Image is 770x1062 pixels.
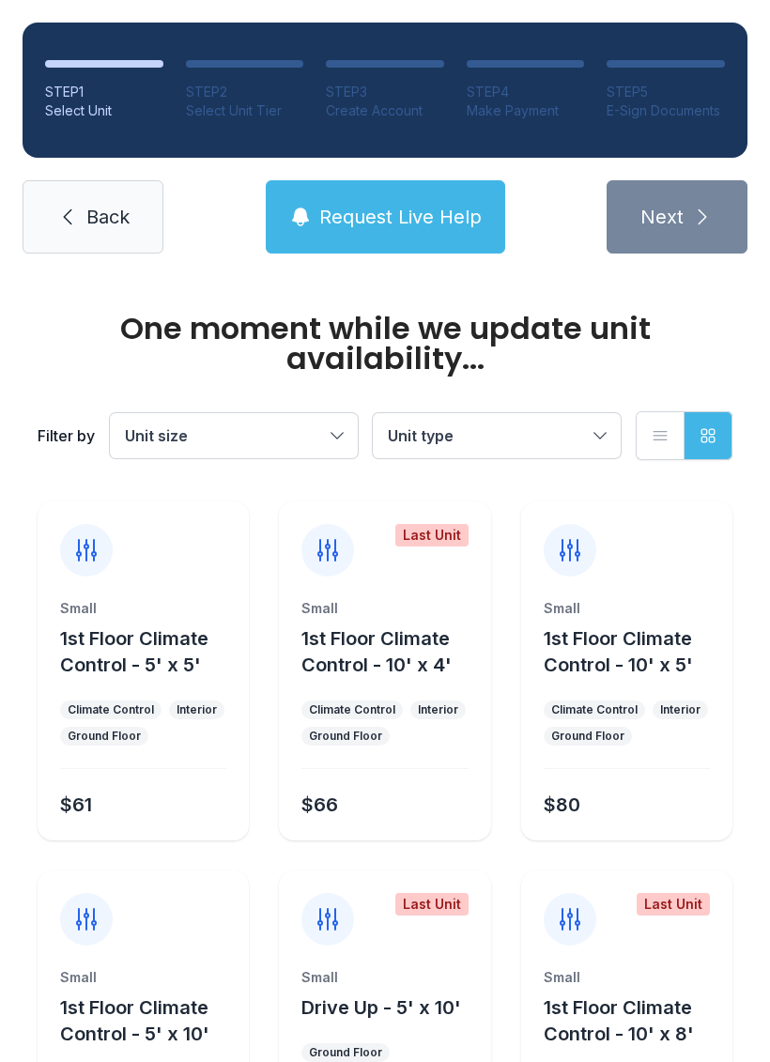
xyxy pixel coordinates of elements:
span: Unit type [388,426,454,445]
button: 1st Floor Climate Control - 10' x 5' [544,625,725,678]
span: 1st Floor Climate Control - 10' x 5' [544,627,693,676]
div: Ground Floor [309,1045,382,1060]
button: 1st Floor Climate Control - 10' x 4' [301,625,483,678]
div: STEP 2 [186,83,304,101]
div: Small [544,968,710,987]
div: STEP 4 [467,83,585,101]
span: Next [640,204,684,230]
div: Interior [660,702,701,717]
div: One moment while we update unit availability... [38,314,732,374]
div: $61 [60,792,92,818]
div: STEP 1 [45,83,163,101]
div: Last Unit [637,893,710,916]
div: Climate Control [551,702,638,717]
button: Drive Up - 5' x 10' [301,994,461,1021]
span: Request Live Help [319,204,482,230]
div: $66 [301,792,338,818]
div: STEP 3 [326,83,444,101]
div: Small [544,599,710,618]
div: Ground Floor [68,729,141,744]
div: Small [301,599,468,618]
div: Small [60,968,226,987]
div: Create Account [326,101,444,120]
div: Climate Control [68,702,154,717]
button: 1st Floor Climate Control - 5' x 10' [60,994,241,1047]
div: Small [301,968,468,987]
div: Climate Control [309,702,395,717]
div: Last Unit [395,893,469,916]
div: E-Sign Documents [607,101,725,120]
span: Back [86,204,130,230]
span: Drive Up - 5' x 10' [301,996,461,1019]
div: Select Unit Tier [186,101,304,120]
div: Interior [177,702,217,717]
div: Last Unit [395,524,469,546]
span: Unit size [125,426,188,445]
button: 1st Floor Climate Control - 5' x 5' [60,625,241,678]
button: 1st Floor Climate Control - 10' x 8' [544,994,725,1047]
div: Make Payment [467,101,585,120]
span: 1st Floor Climate Control - 10' x 4' [301,627,452,676]
div: Filter by [38,424,95,447]
span: 1st Floor Climate Control - 5' x 10' [60,996,209,1045]
span: 1st Floor Climate Control - 10' x 8' [544,996,694,1045]
div: Ground Floor [309,729,382,744]
div: STEP 5 [607,83,725,101]
button: Unit type [373,413,621,458]
div: Select Unit [45,101,163,120]
div: Ground Floor [551,729,624,744]
div: $80 [544,792,580,818]
span: 1st Floor Climate Control - 5' x 5' [60,627,208,676]
div: Small [60,599,226,618]
button: Unit size [110,413,358,458]
div: Interior [418,702,458,717]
